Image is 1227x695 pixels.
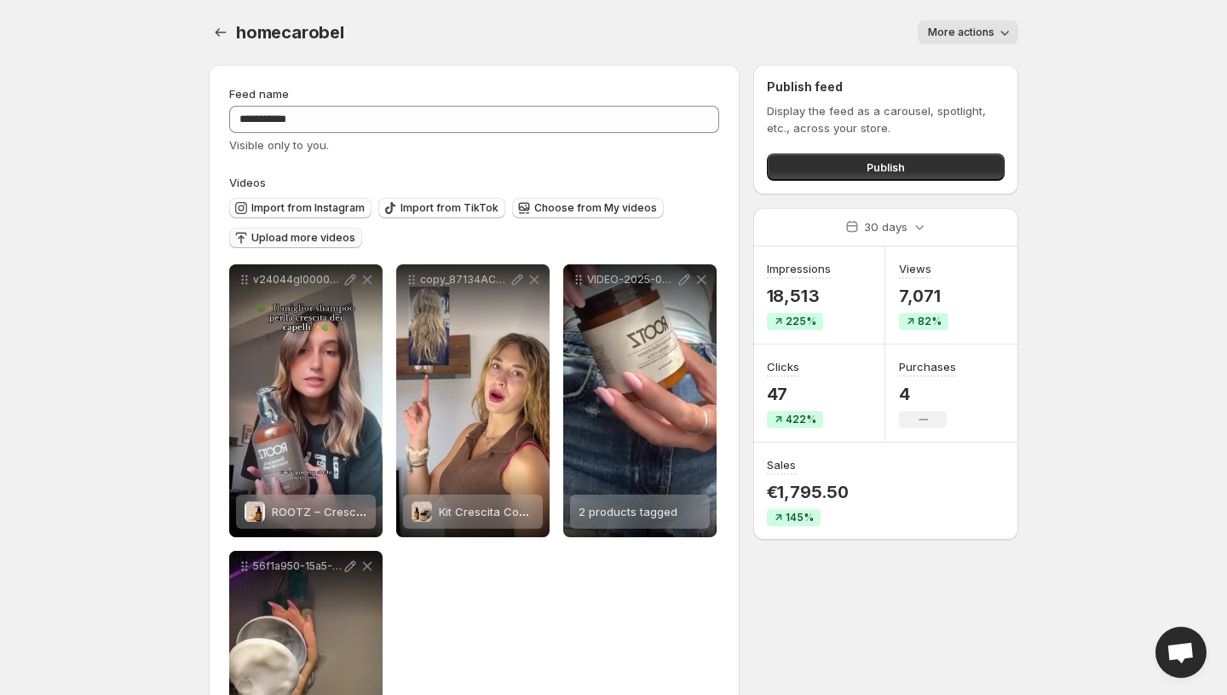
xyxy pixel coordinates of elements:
button: Upload more videos [229,228,362,248]
span: 422% [786,413,816,426]
h3: Clicks [767,358,799,375]
p: 56f1a950-15a5-4b23-958d-eeb521071146 [253,559,342,573]
span: Kit Crescita Completo - Primi Risultati in 30 giorni visibili [439,505,735,518]
span: homecarobel [236,22,344,43]
span: 225% [786,315,816,328]
span: Publish [867,159,905,176]
p: 30 days [864,218,907,235]
button: Settings [209,20,233,44]
h2: Publish feed [767,78,1005,96]
h3: Views [899,260,931,277]
p: 18,513 [767,286,831,306]
p: 47 [767,384,823,404]
p: Display the feed as a carousel, spotlight, etc., across your store. [767,102,1005,136]
p: VIDEO-2025-06-25-21-11-59 [587,273,676,287]
p: 4 [899,384,956,404]
span: 145% [786,511,814,524]
span: Visible only to you. [229,138,329,152]
span: Choose from My videos [534,201,657,215]
span: Feed name [229,87,289,101]
div: v24044gl0000d1p7anfog65omf73924gROOTZ – Crescita Naturale Veloce & Capelli Più FoltiROOTZ – Cresc... [229,264,383,537]
span: Import from Instagram [251,201,365,215]
a: Open chat [1155,627,1207,678]
img: Kit Crescita Completo - Primi Risultati in 30 giorni visibili [412,501,432,522]
h3: Purchases [899,358,956,375]
h3: Sales [767,456,796,473]
span: Import from TikTok [400,201,498,215]
div: copy_87134AC9-877C-42BA-A4F9-1C70F45C6665Kit Crescita Completo - Primi Risultati in 30 giorni vis... [396,264,550,537]
button: Choose from My videos [512,198,664,218]
span: Videos [229,176,266,189]
p: copy_87134AC9-877C-42BA-A4F9-1C70F45C6665 [420,273,509,287]
span: ROOTZ – Crescita Naturale Veloce & Capelli Più Folti [272,505,553,518]
span: 82% [918,315,942,328]
h3: Impressions [767,260,831,277]
button: Import from TikTok [378,198,505,218]
button: Publish [767,153,1005,181]
span: Upload more videos [251,231,355,245]
button: More actions [918,20,1018,44]
span: More actions [928,26,994,39]
p: v24044gl0000d1p7anfog65omf73924g [253,273,342,287]
span: 2 products tagged [579,505,677,518]
p: 7,071 [899,286,948,306]
button: Import from Instagram [229,198,372,218]
div: VIDEO-2025-06-25-21-11-592 products tagged [563,264,717,537]
p: €1,795.50 [767,482,849,502]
